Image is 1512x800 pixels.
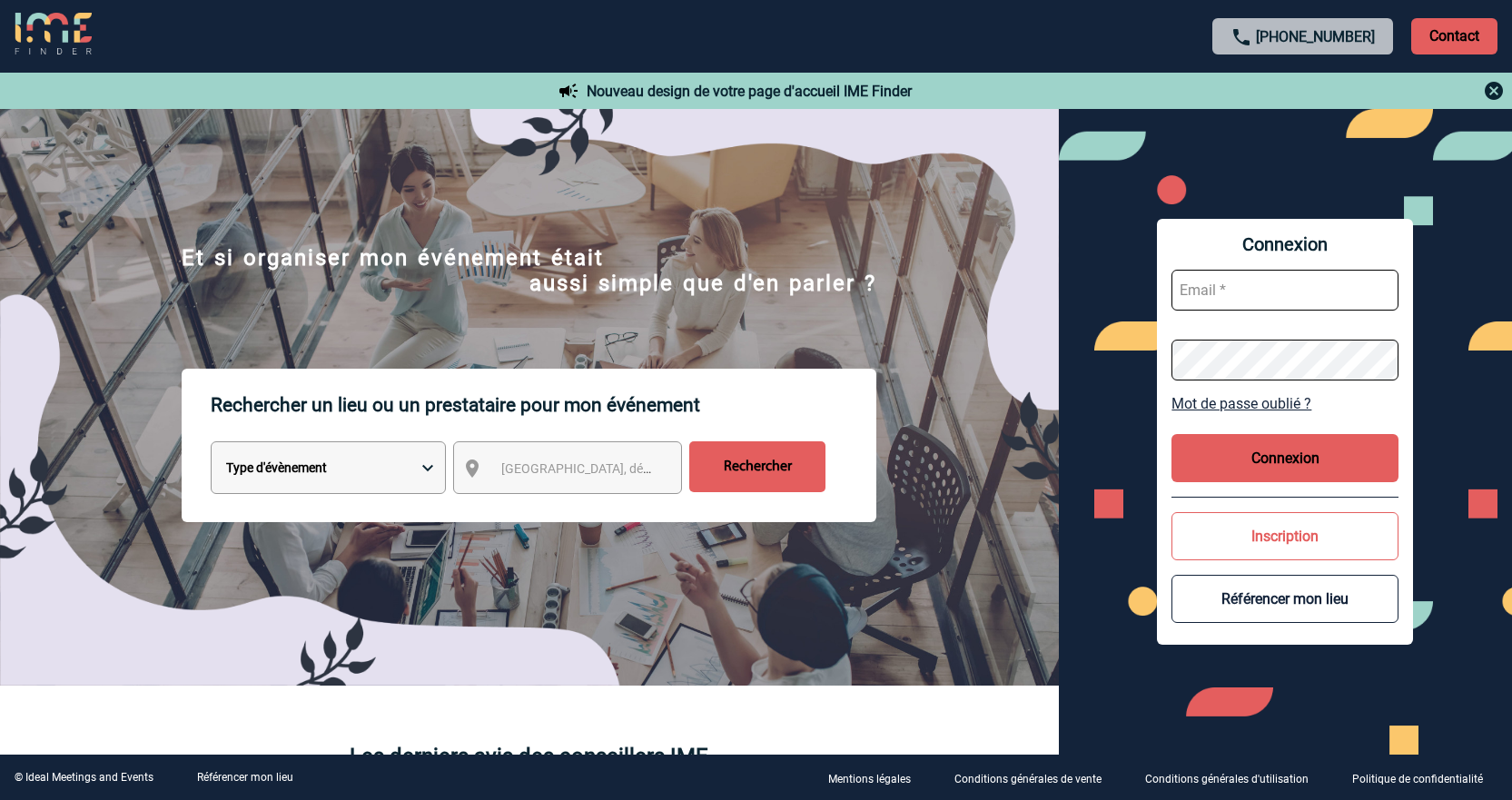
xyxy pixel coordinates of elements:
[954,773,1102,785] p: Conditions générales de vente
[1352,773,1483,785] p: Politique de confidentialité
[689,441,825,492] input: Rechercher
[1230,26,1252,48] img: call-24-px.png
[197,771,293,784] a: Référencer mon lieu
[1171,395,1398,412] a: Mot de passe oublié ?
[814,769,940,786] a: Mentions légales
[1145,773,1309,785] p: Conditions générales d'utilisation
[828,773,911,785] p: Mentions légales
[1411,18,1497,54] p: Contact
[501,461,754,476] span: [GEOGRAPHIC_DATA], département, région...
[1171,434,1398,482] button: Connexion
[211,369,876,441] p: Rechercher un lieu ou un prestataire pour mon événement
[940,769,1131,786] a: Conditions générales de vente
[1171,270,1398,311] input: Email *
[1171,575,1398,623] button: Référencer mon lieu
[1171,233,1398,255] span: Connexion
[1131,769,1338,786] a: Conditions générales d'utilisation
[1171,512,1398,560] button: Inscription
[1338,769,1512,786] a: Politique de confidentialité
[1256,28,1375,45] a: [PHONE_NUMBER]
[15,771,153,784] div: © Ideal Meetings and Events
